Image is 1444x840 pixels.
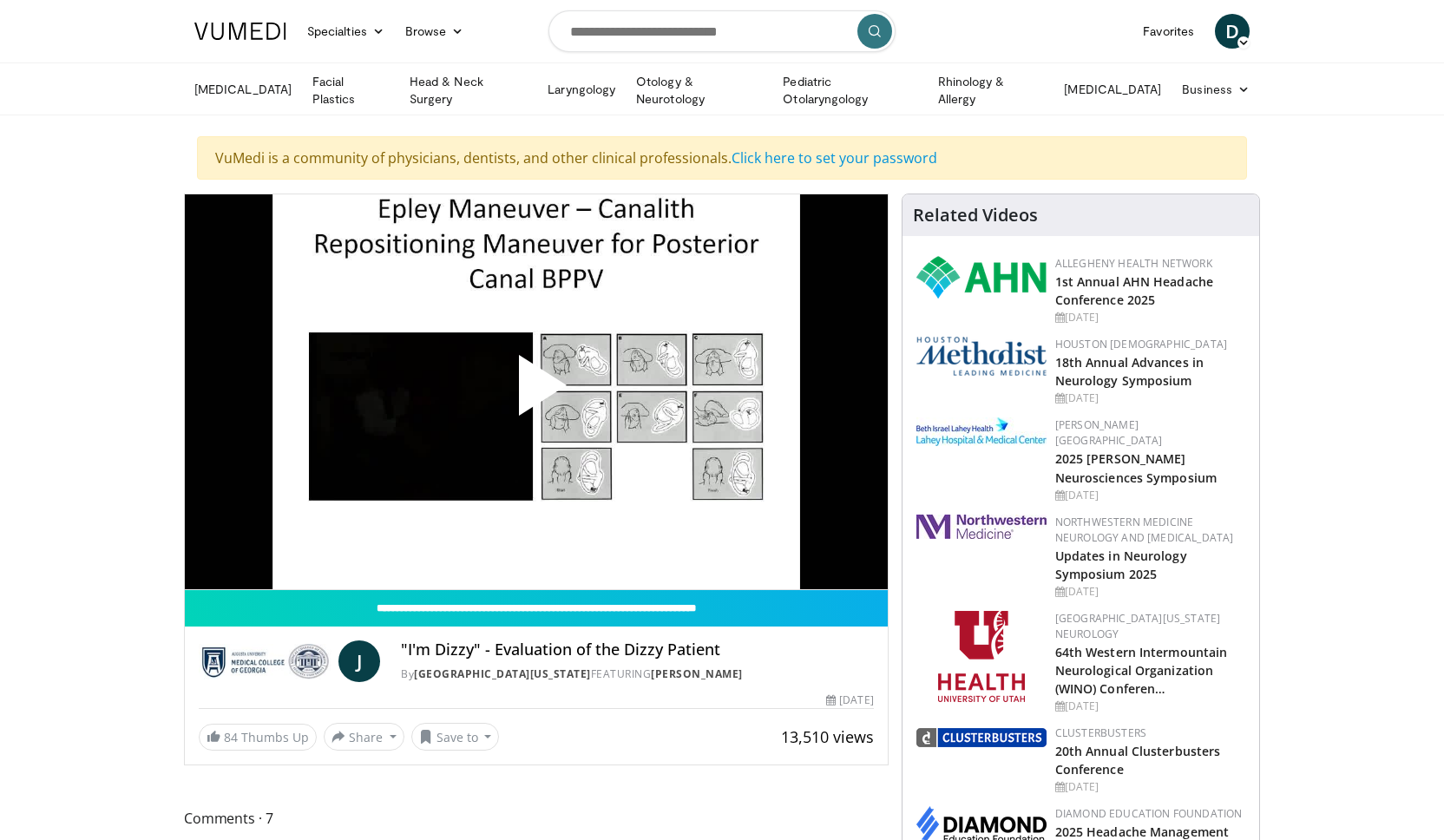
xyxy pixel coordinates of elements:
span: 84 [224,729,238,745]
img: d3be30b6-fe2b-4f13-a5b4-eba975d75fdd.png.150x105_q85_autocrop_double_scale_upscale_version-0.2.png [916,728,1047,747]
a: Houston [DEMOGRAPHIC_DATA] [1055,337,1227,351]
a: [PERSON_NAME][GEOGRAPHIC_DATA] [1055,417,1163,448]
div: [DATE] [1055,779,1245,795]
a: Rhinology & Allergy [928,73,1054,108]
a: Updates in Neurology Symposium 2025 [1055,548,1187,582]
a: [GEOGRAPHIC_DATA][US_STATE] Neurology [1055,611,1221,641]
a: Business [1172,72,1260,107]
button: Play Video [380,307,692,477]
div: [DATE] [1055,488,1245,503]
a: Northwestern Medicine Neurology and [MEDICAL_DATA] [1055,515,1234,545]
div: [DATE] [1055,310,1245,325]
h4: "I'm Dizzy" - Evaluation of the Dizzy Patient [401,640,873,660]
a: Specialties [297,14,395,49]
img: Medical College of Georgia - Augusta University [199,640,331,682]
a: [MEDICAL_DATA] [184,72,302,107]
div: By FEATURING [401,666,873,682]
a: Facial Plastics [302,73,399,108]
a: Click here to set your password [732,148,937,167]
button: Save to [411,723,500,751]
a: [GEOGRAPHIC_DATA][US_STATE] [414,666,591,681]
a: Clusterbusters [1055,725,1146,740]
button: Share [324,723,404,751]
a: 84 Thumbs Up [199,724,317,751]
a: [MEDICAL_DATA] [1053,72,1172,107]
a: 1st Annual AHN Headache Conference 2025 [1055,273,1213,308]
div: [DATE] [1055,584,1245,600]
a: Pediatric Otolaryngology [772,73,927,108]
h4: Related Videos [913,205,1038,226]
img: e7977282-282c-4444-820d-7cc2733560fd.jpg.150x105_q85_autocrop_double_scale_upscale_version-0.2.jpg [916,417,1047,446]
a: Favorites [1132,14,1204,49]
img: VuMedi Logo [194,23,286,40]
a: J [338,640,380,682]
img: 2a462fb6-9365-492a-ac79-3166a6f924d8.png.150x105_q85_autocrop_double_scale_upscale_version-0.2.jpg [916,515,1047,539]
a: Laryngology [537,72,626,107]
a: [PERSON_NAME] [651,666,743,681]
div: [DATE] [1055,390,1245,406]
img: 628ffacf-ddeb-4409-8647-b4d1102df243.png.150x105_q85_autocrop_double_scale_upscale_version-0.2.png [916,256,1047,299]
span: Comments 7 [184,807,889,830]
a: Browse [395,14,475,49]
a: Otology & Neurotology [626,73,772,108]
input: Search topics, interventions [548,10,896,52]
a: 64th Western Intermountain Neurological Organization (WINO) Conferen… [1055,644,1228,697]
a: Diamond Education Foundation [1055,806,1243,821]
a: 20th Annual Clusterbusters Conference [1055,743,1221,778]
img: 5e4488cc-e109-4a4e-9fd9-73bb9237ee91.png.150x105_q85_autocrop_double_scale_upscale_version-0.2.png [916,337,1047,376]
a: Allegheny Health Network [1055,256,1212,271]
img: f6362829-b0a3-407d-a044-59546adfd345.png.150x105_q85_autocrop_double_scale_upscale_version-0.2.png [938,611,1025,702]
a: D [1215,14,1250,49]
div: [DATE] [826,692,873,708]
div: VuMedi is a community of physicians, dentists, and other clinical professionals. [197,136,1247,180]
a: 18th Annual Advances in Neurology Symposium [1055,354,1204,389]
span: 13,510 views [781,726,874,747]
a: Head & Neck Surgery [399,73,537,108]
video-js: Video Player [185,194,888,590]
div: [DATE] [1055,699,1245,714]
a: 2025 [PERSON_NAME] Neurosciences Symposium [1055,450,1217,485]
